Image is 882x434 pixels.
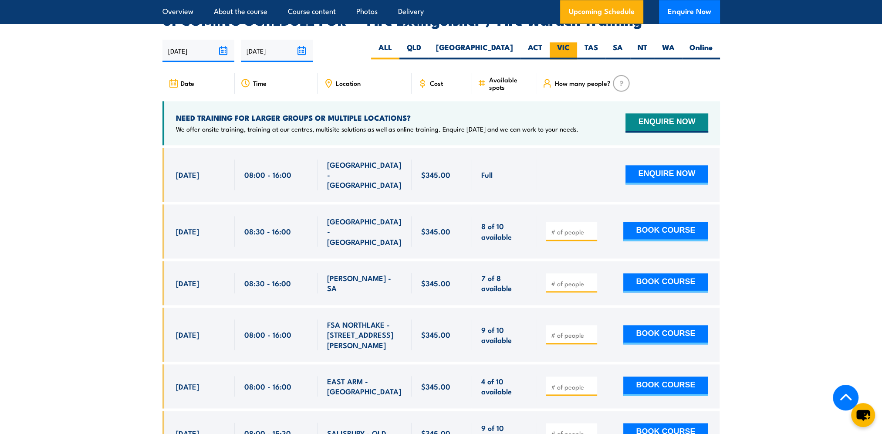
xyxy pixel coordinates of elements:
h4: NEED TRAINING FOR LARGER GROUPS OR MULTIPLE LOCATIONS? [176,113,578,122]
input: From date [162,40,234,62]
input: # of people [551,331,594,339]
span: [DATE] [176,170,199,180]
span: Time [253,79,267,87]
span: $345.00 [421,170,450,180]
button: BOOK COURSE [623,376,708,396]
button: BOOK COURSE [623,325,708,344]
label: NT [630,42,655,59]
button: chat-button [851,403,875,427]
span: 08:00 - 16:00 [244,329,291,339]
span: [DATE] [176,381,199,391]
span: 4 of 10 available [481,376,527,397]
span: Full [481,170,492,180]
span: EAST ARM - [GEOGRAPHIC_DATA] [327,376,402,397]
h2: UPCOMING SCHEDULE FOR - "Fire Extinguisher / Fire Warden Training" [162,14,720,26]
span: 9 of 10 available [481,325,527,345]
span: [PERSON_NAME] - SA [327,273,402,293]
span: [DATE] [176,329,199,339]
p: We offer onsite training, training at our centres, multisite solutions as well as online training... [176,125,578,133]
span: [GEOGRAPHIC_DATA] - [GEOGRAPHIC_DATA] [327,216,402,247]
input: To date [241,40,313,62]
label: Online [682,42,720,59]
span: Available spots [489,76,530,91]
label: [GEOGRAPHIC_DATA] [429,42,520,59]
input: # of people [551,279,594,288]
span: [GEOGRAPHIC_DATA] - [GEOGRAPHIC_DATA] [327,159,402,190]
span: 08:00 - 16:00 [244,381,291,391]
button: ENQUIRE NOW [625,165,708,184]
span: $345.00 [421,278,450,288]
label: VIC [550,42,577,59]
span: [DATE] [176,226,199,236]
span: Location [336,79,361,87]
span: 08:30 - 16:00 [244,226,291,236]
span: $345.00 [421,329,450,339]
span: 08:30 - 16:00 [244,278,291,288]
span: [DATE] [176,278,199,288]
span: 08:00 - 16:00 [244,170,291,180]
button: ENQUIRE NOW [625,113,708,132]
span: Cost [430,79,443,87]
button: BOOK COURSE [623,273,708,292]
span: FSA NORTHLAKE - [STREET_ADDRESS][PERSON_NAME] [327,319,402,350]
span: How many people? [554,79,610,87]
label: QLD [399,42,429,59]
label: SA [605,42,630,59]
span: $345.00 [421,226,450,236]
label: ALL [371,42,399,59]
span: 7 of 8 available [481,273,527,293]
label: TAS [577,42,605,59]
label: WA [655,42,682,59]
span: Date [181,79,194,87]
span: 8 of 10 available [481,221,527,241]
label: ACT [520,42,550,59]
button: BOOK COURSE [623,222,708,241]
input: # of people [551,383,594,391]
span: $345.00 [421,381,450,391]
input: # of people [551,227,594,236]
